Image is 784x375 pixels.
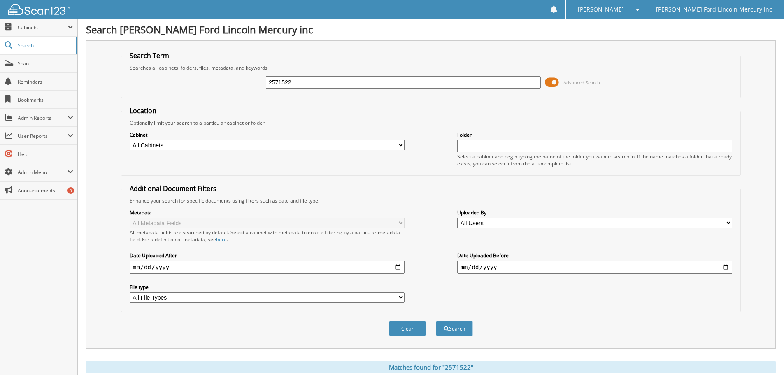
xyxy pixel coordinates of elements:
label: Date Uploaded After [130,252,405,259]
span: Bookmarks [18,96,73,103]
span: Announcements [18,187,73,194]
div: 3 [67,187,74,194]
label: Cabinet [130,131,405,138]
label: Metadata [130,209,405,216]
button: Search [436,321,473,336]
span: [PERSON_NAME] Ford Lincoln Mercury inc [656,7,772,12]
label: Date Uploaded Before [457,252,732,259]
legend: Search Term [126,51,173,60]
span: User Reports [18,133,67,140]
legend: Location [126,106,161,115]
h1: Search [PERSON_NAME] Ford Lincoln Mercury inc [86,23,776,36]
span: Reminders [18,78,73,85]
a: here [216,236,227,243]
span: Help [18,151,73,158]
label: Uploaded By [457,209,732,216]
button: Clear [389,321,426,336]
span: Search [18,42,72,49]
div: Matches found for "2571522" [86,361,776,373]
input: start [130,261,405,274]
iframe: Chat Widget [743,335,784,375]
span: Cabinets [18,24,67,31]
input: end [457,261,732,274]
div: Select a cabinet and begin typing the name of the folder you want to search in. If the name match... [457,153,732,167]
span: [PERSON_NAME] [578,7,624,12]
span: Scan [18,60,73,67]
legend: Additional Document Filters [126,184,221,193]
img: scan123-logo-white.svg [8,4,70,15]
label: Folder [457,131,732,138]
div: All metadata fields are searched by default. Select a cabinet with metadata to enable filtering b... [130,229,405,243]
span: Advanced Search [563,79,600,86]
div: Enhance your search for specific documents using filters such as date and file type. [126,197,736,204]
span: Admin Reports [18,114,67,121]
label: File type [130,284,405,291]
div: Searches all cabinets, folders, files, metadata, and keywords [126,64,736,71]
span: Admin Menu [18,169,67,176]
div: Optionally limit your search to a particular cabinet or folder [126,119,736,126]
